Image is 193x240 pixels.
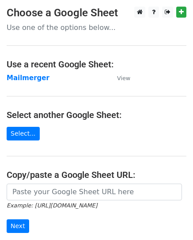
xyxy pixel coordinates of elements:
small: View [117,75,130,81]
a: View [108,74,130,82]
input: Paste your Google Sheet URL here [7,184,182,200]
h4: Select another Google Sheet: [7,110,186,120]
h4: Copy/paste a Google Sheet URL: [7,170,186,180]
h3: Choose a Google Sheet [7,7,186,19]
p: Use one of the options below... [7,23,186,32]
a: Select... [7,127,40,140]
a: Mailmerger [7,74,49,82]
small: Example: [URL][DOMAIN_NAME] [7,202,97,209]
h4: Use a recent Google Sheet: [7,59,186,70]
iframe: Chat Widget [149,198,193,240]
input: Next [7,219,29,233]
